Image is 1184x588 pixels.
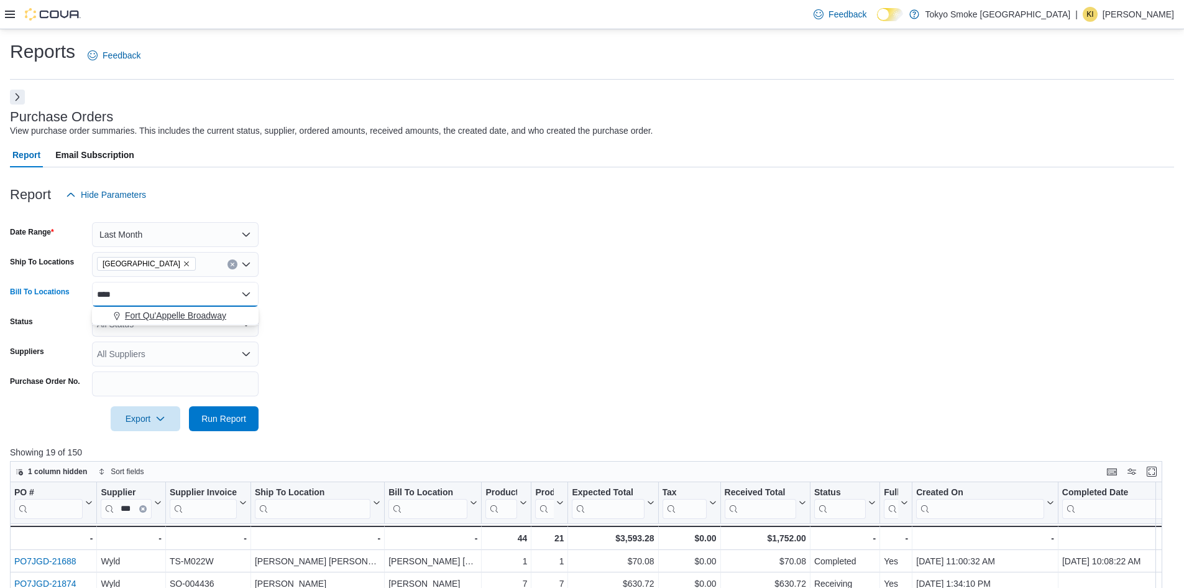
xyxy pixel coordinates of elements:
[809,2,871,27] a: Feedback
[916,531,1054,546] div: -
[663,531,717,546] div: $0.00
[663,554,717,569] div: $0.00
[255,487,370,499] div: Ship To Location
[255,531,380,546] div: -
[61,182,151,207] button: Hide Parameters
[14,531,93,546] div: -
[884,531,908,546] div: -
[28,467,87,477] span: 1 column hidden
[916,487,1054,519] button: Created On
[572,531,654,546] div: $3,593.28
[201,413,246,425] span: Run Report
[916,554,1054,569] div: [DATE] 11:00:32 AM
[663,487,717,519] button: Tax
[11,464,92,479] button: 1 column hidden
[884,487,908,519] button: Fully Received
[241,349,251,359] button: Open list of options
[227,259,237,269] button: Clear input
[1104,464,1119,479] button: Keyboard shortcuts
[14,487,83,499] div: PO #
[814,554,876,569] div: Completed
[10,347,44,357] label: Suppliers
[189,406,259,431] button: Run Report
[916,487,1044,499] div: Created On
[103,258,180,270] span: [GEOGRAPHIC_DATA]
[535,487,554,519] div: Products Received
[572,487,654,519] button: Expected Total
[255,487,380,519] button: Ship To Location
[14,556,76,566] a: PO7JGD-21688
[725,487,796,499] div: Received Total
[1124,464,1139,479] button: Display options
[388,554,477,569] div: [PERSON_NAME] [PERSON_NAME]
[101,487,162,519] button: SupplierClear input
[10,124,653,138] div: View purchase order summaries. This includes the current status, supplier, ordered amounts, recei...
[485,487,517,519] div: Products Ordered
[83,43,145,68] a: Feedback
[10,227,54,237] label: Date Range
[572,554,654,569] div: $70.08
[170,487,247,519] button: Supplier Invoice Number
[125,309,226,322] span: Fort Qu'Appelle Broadway
[10,39,75,64] h1: Reports
[535,531,564,546] div: 21
[14,487,83,519] div: PO # URL
[101,487,152,499] div: Supplier
[1086,7,1093,22] span: KI
[101,487,152,519] div: Supplier
[241,259,251,269] button: Open list of options
[485,531,527,546] div: 44
[535,554,564,569] div: 1
[535,487,564,519] button: Products Received
[916,487,1044,519] div: Created On
[10,446,1174,459] p: Showing 19 of 150
[388,531,477,546] div: -
[25,8,81,21] img: Cova
[725,487,806,519] button: Received Total
[725,554,806,569] div: $70.08
[103,49,140,62] span: Feedback
[10,257,74,267] label: Ship To Locations
[663,487,707,519] div: Tax
[884,554,908,569] div: Yes
[814,487,866,499] div: Status
[55,142,134,167] span: Email Subscription
[1144,464,1159,479] button: Enter fullscreen
[81,189,146,201] span: Hide Parameters
[1103,7,1174,22] p: [PERSON_NAME]
[388,487,467,519] div: Bill To Location
[139,505,147,513] button: Clear input
[828,8,866,21] span: Feedback
[10,187,51,202] h3: Report
[170,487,237,499] div: Supplier Invoice Number
[814,531,876,546] div: -
[535,487,554,499] div: Products Received
[877,21,878,22] span: Dark Mode
[388,487,477,519] button: Bill To Location
[485,554,527,569] div: 1
[97,257,196,271] span: Saskatchewan
[725,487,796,519] div: Received Total
[170,487,237,519] div: Supplier Invoice Number
[725,531,806,546] div: $1,752.00
[877,8,903,21] input: Dark Mode
[10,376,80,386] label: Purchase Order No.
[183,260,190,268] button: Remove Saskatchewan from selection in this group
[10,110,113,124] h3: Purchase Orders
[111,406,180,431] button: Export
[884,487,898,499] div: Fully Received
[10,90,25,105] button: Next
[241,289,251,299] button: Close list of options
[255,554,380,569] div: [PERSON_NAME] [PERSON_NAME]
[485,487,517,499] div: Products Ordered
[663,487,707,499] div: Tax
[92,307,259,325] div: Choose from the following options
[884,487,898,519] div: Fully Received
[101,531,162,546] div: -
[14,487,93,519] button: PO #
[101,554,162,569] div: Wyld
[1075,7,1078,22] p: |
[10,287,70,297] label: Bill To Locations
[485,487,527,519] button: Products Ordered
[170,531,247,546] div: -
